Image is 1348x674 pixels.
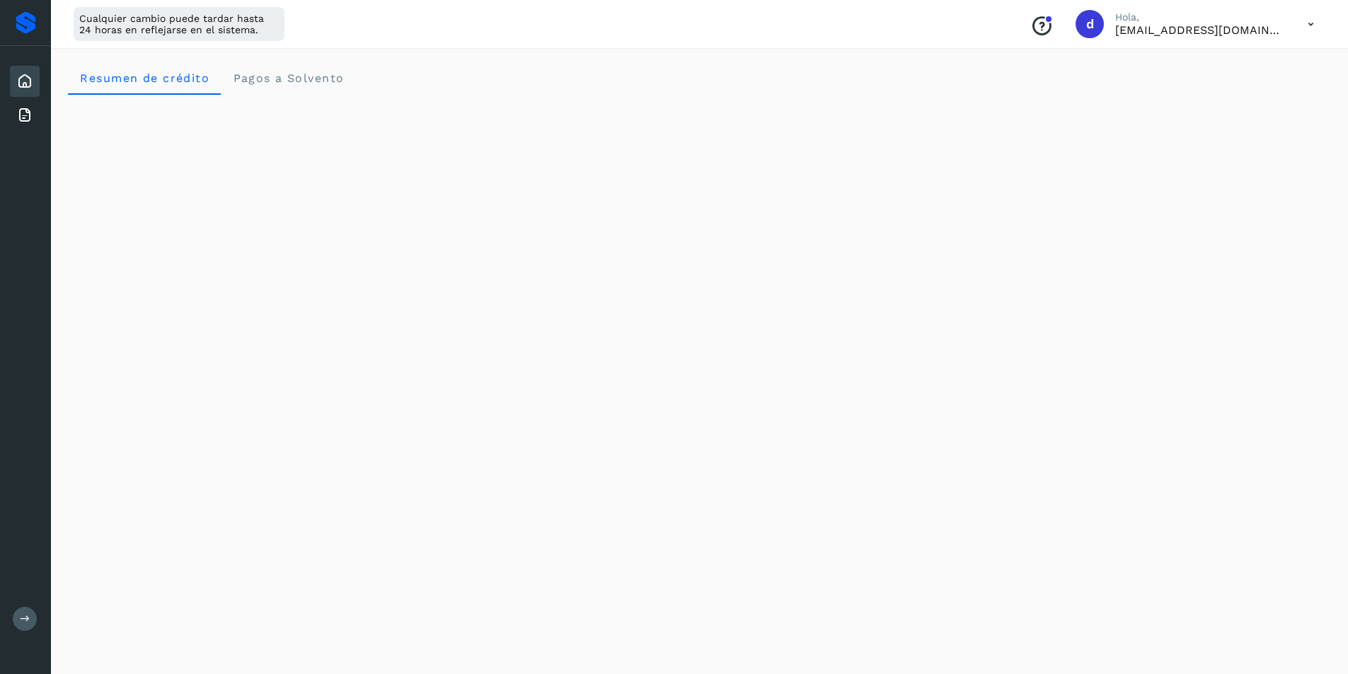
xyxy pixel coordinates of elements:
p: direccion@flenasa.com [1115,23,1285,37]
div: Cualquier cambio puede tardar hasta 24 horas en reflejarse en el sistema. [74,7,284,41]
div: Facturas [10,100,40,131]
span: Pagos a Solvento [232,71,344,85]
div: Inicio [10,66,40,97]
span: Resumen de crédito [79,71,209,85]
p: Hola, [1115,11,1285,23]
